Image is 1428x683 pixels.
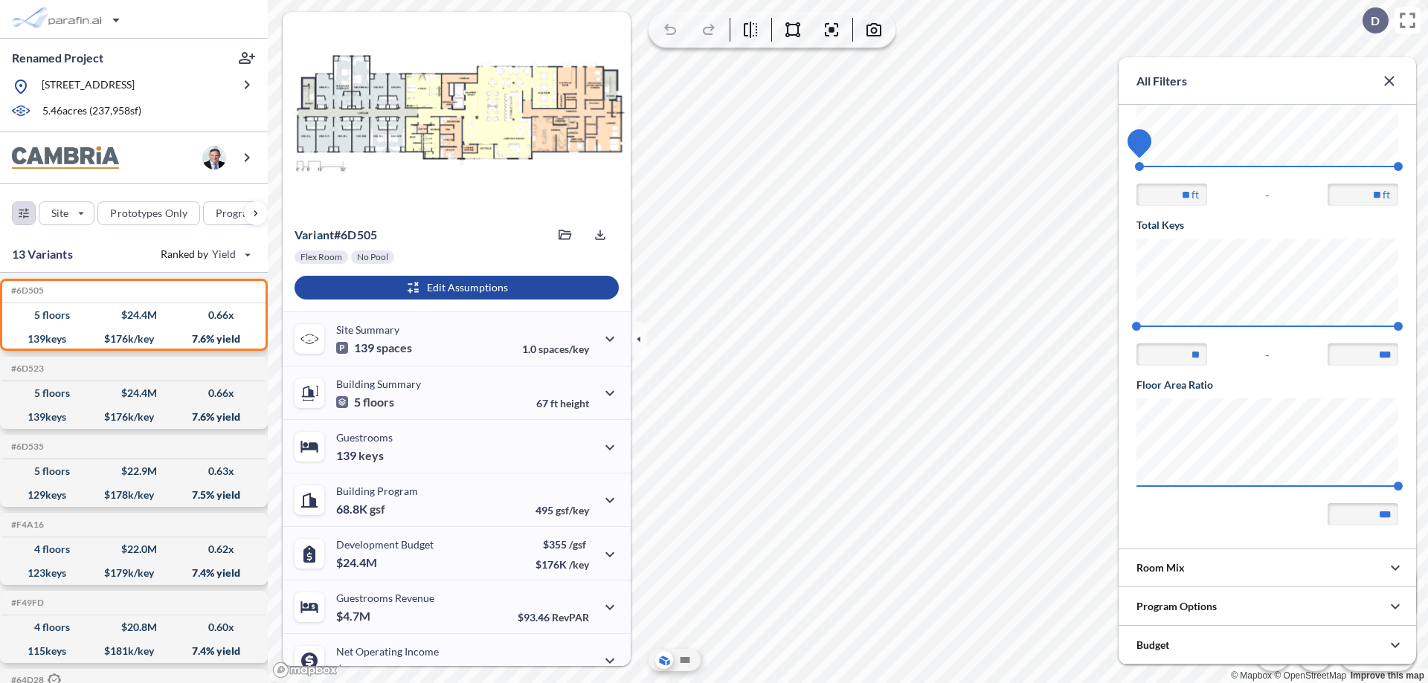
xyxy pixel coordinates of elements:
[336,538,434,551] p: Development Budget
[110,206,187,221] p: Prototypes Only
[336,323,399,336] p: Site Summary
[538,343,589,355] span: spaces/key
[39,201,94,225] button: Site
[8,519,44,530] h5: Click to copy the code
[363,395,394,410] span: floors
[552,611,589,624] span: RevPAR
[300,251,342,263] p: Flex Room
[1136,184,1398,206] div: -
[1274,670,1346,681] a: OpenStreetMap
[212,247,237,262] span: Yield
[358,448,384,463] span: keys
[427,280,508,295] p: Edit Assumptions
[336,485,418,497] p: Building Program
[376,340,412,355] span: spaces
[336,555,379,570] p: $24.4M
[1136,343,1398,366] div: -
[8,285,44,296] h5: Click to copy the code
[336,609,373,624] p: $4.7M
[97,201,200,225] button: Prototypes Only
[1136,638,1169,653] p: Budget
[676,651,694,669] button: Site Plan
[8,441,44,452] h5: Click to copy the code
[560,397,589,410] span: height
[655,651,673,669] button: Aerial View
[550,397,558,410] span: ft
[149,242,260,266] button: Ranked by Yield
[336,431,393,444] p: Guestrooms
[535,558,589,571] p: $176K
[203,201,283,225] button: Program
[336,340,412,355] p: 139
[336,645,439,658] p: Net Operating Income
[556,504,589,517] span: gsf/key
[1134,136,1145,146] span: 45
[1136,378,1398,392] h5: Floor Area Ratio
[336,592,434,604] p: Guestrooms Revenue
[518,611,589,624] p: $93.46
[535,504,589,517] p: 495
[1136,599,1217,614] p: Program Options
[12,50,103,66] p: Renamed Project
[1191,187,1199,202] label: ft
[12,245,73,263] p: 13 Variants
[42,77,135,96] p: [STREET_ADDRESS]
[1371,14,1380,27] p: D
[1136,72,1187,90] p: All Filters
[42,103,141,120] p: 5.46 acres ( 237,958 sf)
[569,538,586,551] span: /gsf
[216,206,257,221] p: Program
[12,146,119,169] img: BrandImage
[1351,670,1424,681] a: Improve this map
[526,664,589,677] p: 38.8%
[536,397,589,410] p: 67
[272,661,338,679] a: Mapbox homepage
[357,251,388,263] p: No Pool
[8,598,44,608] h5: Click to copy the code
[336,448,384,463] p: 139
[556,664,589,677] span: margin
[336,662,373,677] p: $1.8M
[370,502,385,517] span: gsf
[51,206,68,221] p: Site
[522,343,589,355] p: 1.0
[336,378,421,390] p: Building Summary
[1136,560,1185,575] p: Room Mix
[202,146,226,169] img: user logo
[295,227,334,242] span: Variant
[569,558,589,571] span: /key
[295,276,619,300] button: Edit Assumptions
[336,395,394,410] p: 5
[295,227,377,242] p: # 6d505
[336,502,385,517] p: 68.8K
[1383,187,1390,202] label: ft
[1231,670,1272,681] a: Mapbox
[535,538,589,551] p: $355
[1136,218,1398,233] h5: Total Keys
[8,363,44,374] h5: Click to copy the code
